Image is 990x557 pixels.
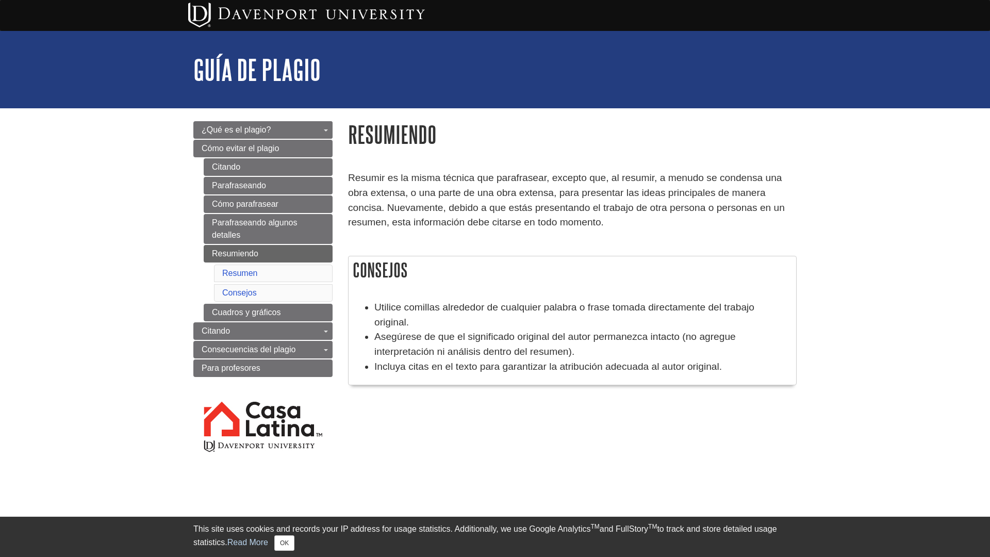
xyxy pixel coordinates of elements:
[204,214,333,244] a: Parafraseando algunos detalles
[204,177,333,194] a: Parafraseando
[204,195,333,213] a: Cómo parafrasear
[202,326,230,335] span: Citando
[204,158,333,176] a: Citando
[374,300,791,330] li: Utilice comillas alrededor de cualquier palabra o frase tomada directamente del trabajo original.
[193,121,333,471] div: Guide Page Menu
[222,269,257,277] a: Resumen
[222,288,257,297] a: Consejos
[204,304,333,321] a: Cuadros y gráficos
[193,523,797,551] div: This site uses cookies and records your IP address for usage statistics. Additionally, we use Goo...
[188,3,425,27] img: Davenport University
[648,523,657,530] sup: TM
[193,140,333,157] a: Cómo evitar el plagio
[590,523,599,530] sup: TM
[349,256,796,284] h2: Consejos
[202,364,260,372] span: Para profesores
[193,322,333,340] a: Citando
[193,341,333,358] a: Consecuencias del plagio
[193,121,333,139] a: ¿Qué es el plagio?
[202,144,279,153] span: Cómo evitar el plagio
[204,245,333,263] a: Resumiendo
[202,125,271,134] span: ¿Qué es el plagio?
[193,359,333,377] a: Para profesores
[202,345,295,354] span: Consecuencias del plagio
[274,535,294,551] button: Close
[227,538,268,547] a: Read More
[193,54,321,86] a: Guía de plagio
[348,121,797,148] h1: Resumiendo
[374,330,791,359] li: Asegúrese de que el significado original del autor permanezca intacto (no agregue interpretación ...
[374,359,791,374] li: Incluya citas en el texto para garantizar la atribución adecuada al autor original.
[348,171,797,230] p: Resumir es la misma técnica que parafrasear, excepto que, al resumir, a menudo se condensa una ob...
